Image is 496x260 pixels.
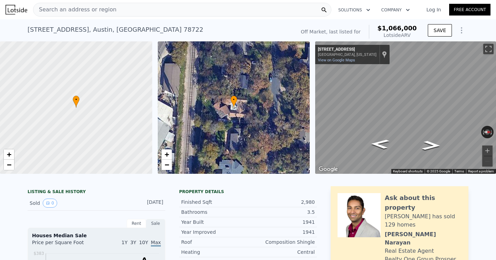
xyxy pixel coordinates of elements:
button: Rotate counterclockwise [481,126,485,138]
div: LISTING & SALE HISTORY [28,189,165,196]
a: Terms (opens in new tab) [454,169,464,173]
div: Sale [146,219,165,228]
div: Street View [315,41,496,174]
button: Solutions [333,4,376,16]
div: Composition Shingle [248,239,315,246]
div: Rent [127,219,146,228]
span: − [7,160,11,169]
div: Year Improved [181,229,248,236]
div: [STREET_ADDRESS] , Austin , [GEOGRAPHIC_DATA] 78722 [28,25,203,34]
button: Company [376,4,415,16]
div: [PERSON_NAME] has sold 129 homes [385,212,462,229]
img: Lotside [6,5,27,14]
a: Show location on map [382,51,387,58]
button: Reset the view [481,129,494,135]
span: + [164,150,169,159]
span: + [7,150,11,159]
div: Bathrooms [181,209,248,216]
img: Google [317,165,340,174]
path: Go North, Bradwood Rd [414,139,448,152]
button: Zoom in [482,146,493,156]
button: Zoom out [482,156,493,167]
button: Rotate clockwise [490,126,494,138]
div: [STREET_ADDRESS] [318,47,376,52]
span: 1Y [122,240,127,245]
a: Zoom out [4,160,14,170]
button: Show Options [455,23,468,37]
span: • [73,97,80,103]
tspan: $383 [33,251,44,256]
a: Log In [418,6,449,13]
div: [GEOGRAPHIC_DATA], [US_STATE] [318,52,376,57]
span: 3Y [130,240,136,245]
button: View historical data [43,199,57,208]
div: Roof [181,239,248,246]
span: 10Y [139,240,148,245]
div: Heating [181,249,248,256]
span: − [164,160,169,169]
div: Property details [179,189,317,194]
a: Report a problem [468,169,494,173]
div: Off Market, last listed for [301,28,361,35]
button: Toggle fullscreen view [483,44,494,54]
div: 1941 [248,219,315,226]
div: Real Estate Agent [385,247,434,255]
div: Map [315,41,496,174]
div: Sold [30,199,91,208]
a: Zoom in [162,149,172,160]
div: [PERSON_NAME] Narayan [385,230,462,247]
div: Price per Square Foot [32,239,96,250]
div: Ask about this property [385,193,462,212]
div: Houses Median Sale [32,232,161,239]
a: Zoom out [162,160,172,170]
span: • [230,97,237,103]
div: 2,980 [248,199,315,206]
div: 1941 [248,229,315,236]
div: • [230,96,237,108]
button: SAVE [428,24,452,37]
div: Finished Sqft [181,199,248,206]
span: Search an address or region [33,6,116,14]
div: [DATE] [133,199,163,208]
div: 3.5 [248,209,315,216]
div: Year Built [181,219,248,226]
div: Central [248,249,315,256]
div: Lotside ARV [378,32,417,39]
span: Max [151,240,161,247]
path: Go South, Bradwood Rd [363,137,397,151]
button: Keyboard shortcuts [393,169,423,174]
span: $1,066,000 [378,24,417,32]
span: © 2025 Google [427,169,450,173]
a: Zoom in [4,149,14,160]
a: View on Google Maps [318,58,355,62]
a: Open this area in Google Maps (opens a new window) [317,165,340,174]
div: • [73,96,80,108]
a: Free Account [449,4,490,16]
